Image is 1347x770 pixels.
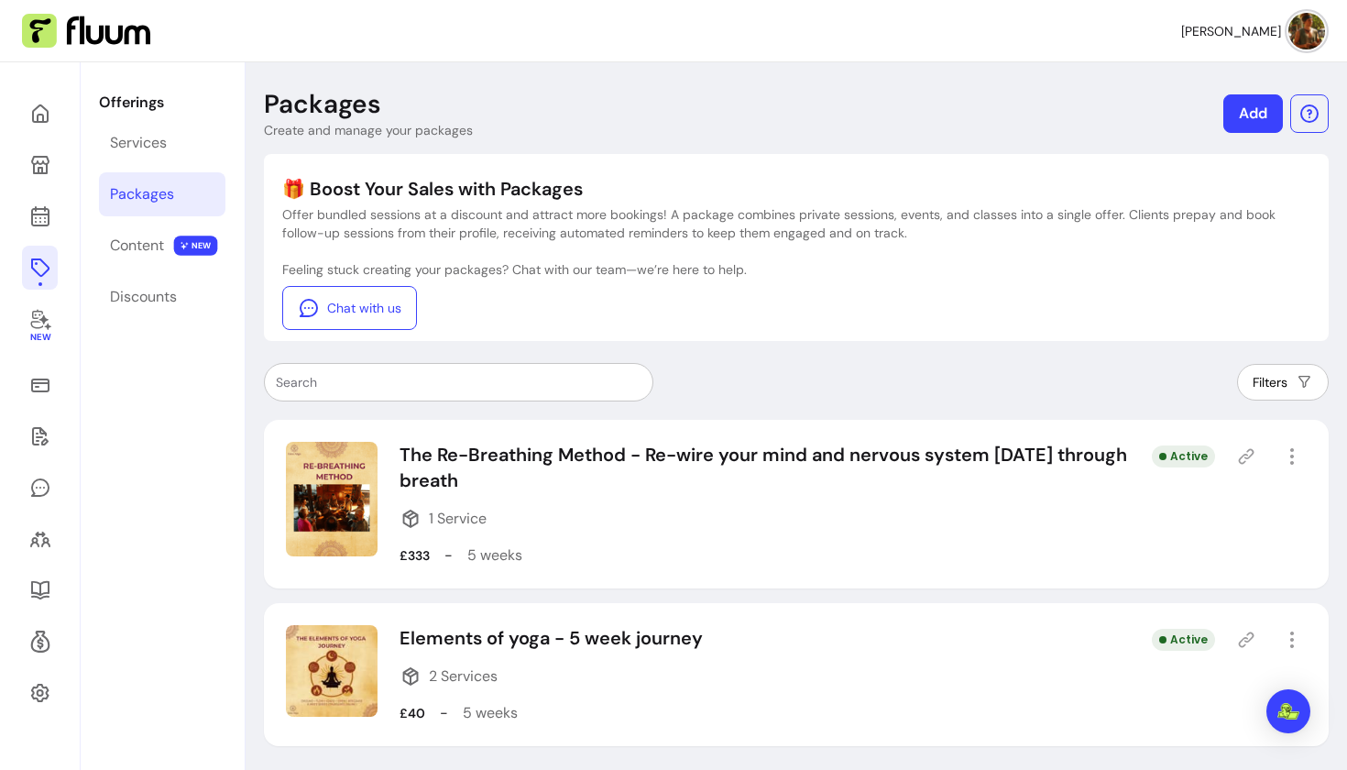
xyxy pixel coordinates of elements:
p: £333 [400,546,430,565]
img: Image of The Re-Breathing Method - Re-wire your mind and nervous system in 5 weeks through breath [286,442,378,556]
button: Filters [1237,364,1329,401]
a: Offerings [22,246,58,290]
img: Image of Elements of yoga - 5 week journey [286,625,378,717]
span: 1 Service [429,508,487,530]
a: Clients [22,517,58,561]
span: [PERSON_NAME] [1181,22,1281,40]
p: £40 [400,704,425,722]
a: Add [1223,94,1283,133]
a: New [22,297,58,356]
div: Packages [110,183,174,205]
p: 🎁 Boost Your Sales with Packages [282,176,1310,202]
a: Home [22,92,58,136]
p: - [440,702,448,724]
div: Open Intercom Messenger [1266,689,1310,733]
input: Search [276,373,641,391]
button: avatar[PERSON_NAME] [1181,13,1325,49]
a: Refer & Earn [22,620,58,664]
a: Calendar [22,194,58,238]
p: - [444,544,453,566]
img: Fluum Logo [22,14,150,49]
span: NEW [174,236,218,256]
a: Discounts [99,275,225,319]
div: Active [1152,445,1215,467]
span: 2 Services [429,665,498,687]
div: Discounts [110,286,177,308]
a: My Messages [22,466,58,510]
div: Services [110,132,167,154]
p: 5 weeks [463,702,518,724]
a: Packages [99,172,225,216]
p: Elements of yoga - 5 week journey [400,625,703,651]
span: New [29,332,49,344]
p: Feeling stuck creating your packages? Chat with our team—we’re here to help. [282,260,1310,279]
p: Offer bundled sessions at a discount and attract more bookings! A package combines private sessio... [282,205,1310,242]
p: Offerings [99,92,225,114]
a: Services [99,121,225,165]
p: Packages [264,88,381,121]
a: Waivers [22,414,58,458]
p: The Re-Breathing Method - Re-wire your mind and nervous system [DATE] through breath [400,442,1152,493]
a: Chat with us [282,286,417,330]
a: Settings [22,671,58,715]
a: Sales [22,363,58,407]
img: avatar [1288,13,1325,49]
p: Create and manage your packages [264,121,473,139]
p: 5 weeks [467,544,522,566]
div: Content [110,235,164,257]
div: Active [1152,629,1215,651]
a: Resources [22,568,58,612]
a: Content NEW [99,224,225,268]
a: My Page [22,143,58,187]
